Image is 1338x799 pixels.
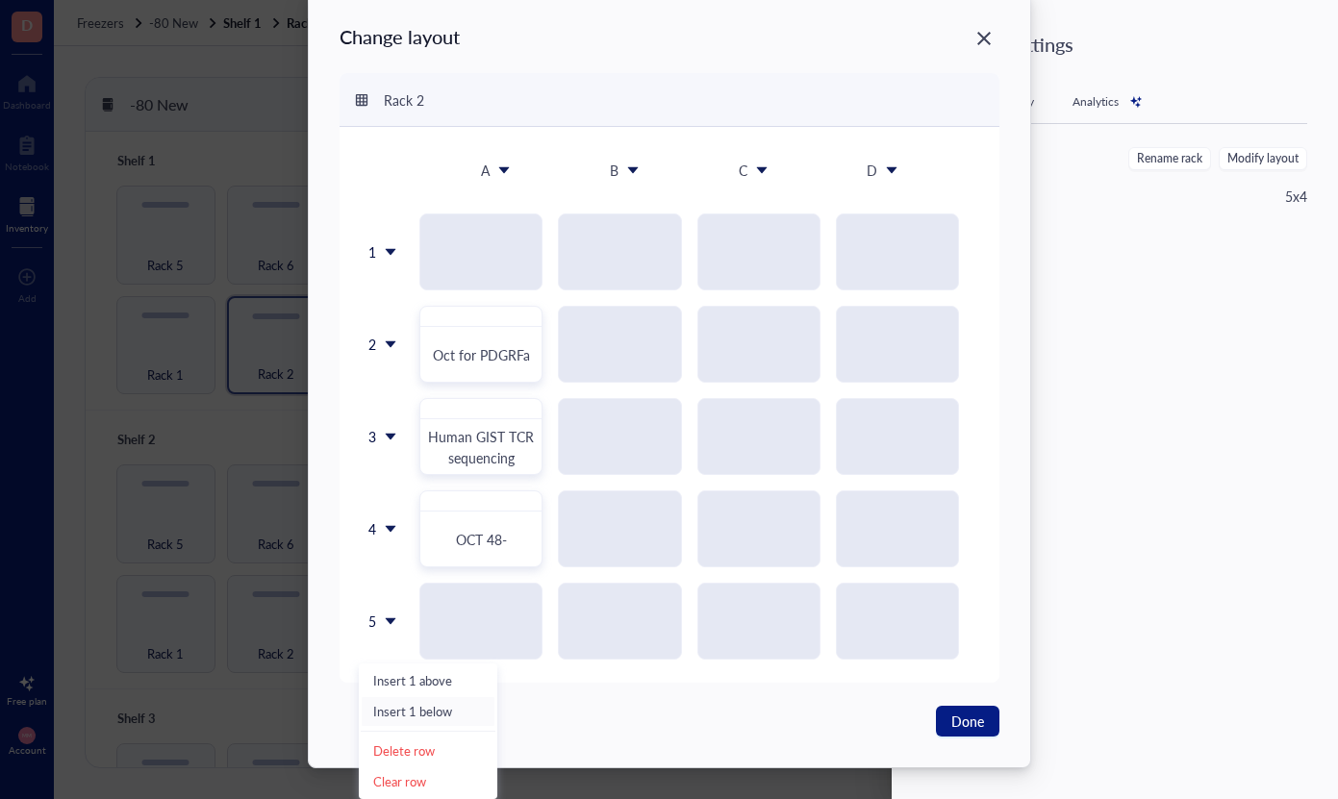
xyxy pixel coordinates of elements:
div: Delete row [373,742,483,760]
span: 3 [368,425,376,448]
span: Done [951,711,984,732]
div: Clear row [373,773,483,790]
div: Insert 1 above [373,672,483,689]
div: D [867,160,877,181]
div: OCT 48- [419,489,543,567]
div: Oct for PDGRFa [419,305,543,383]
div: Oct for PDGRFa [433,343,530,365]
button: Done [936,706,999,737]
div: A [481,160,490,181]
span: Close [969,27,999,50]
div: Change layout [340,23,460,50]
span: 4 [368,517,376,540]
div: Human GIST TCR sequencing [419,397,543,475]
div: C [739,160,747,181]
div: Human GIST TCR sequencing [428,425,534,468]
span: 5 [368,610,376,633]
div: B [610,160,619,181]
span: Rack 2 [384,90,424,110]
span: 1 [368,240,376,263]
button: Close [969,23,999,54]
span: 2 [368,333,376,356]
div: Insert 1 below [373,703,483,720]
div: OCT 48- [456,528,507,549]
